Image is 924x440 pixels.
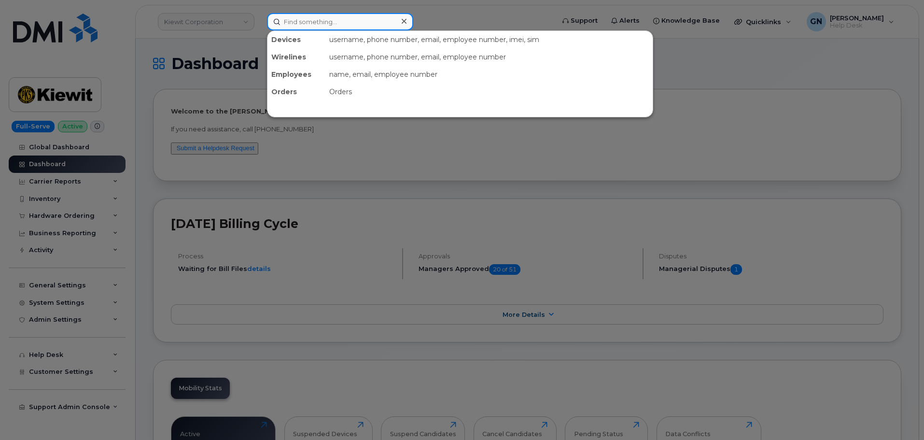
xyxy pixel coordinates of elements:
div: Wirelines [267,48,325,66]
div: Employees [267,66,325,83]
div: Devices [267,31,325,48]
div: username, phone number, email, employee number, imei, sim [325,31,653,48]
div: username, phone number, email, employee number [325,48,653,66]
iframe: Messenger Launcher [882,398,917,433]
div: Orders [325,83,653,100]
div: Orders [267,83,325,100]
div: name, email, employee number [325,66,653,83]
